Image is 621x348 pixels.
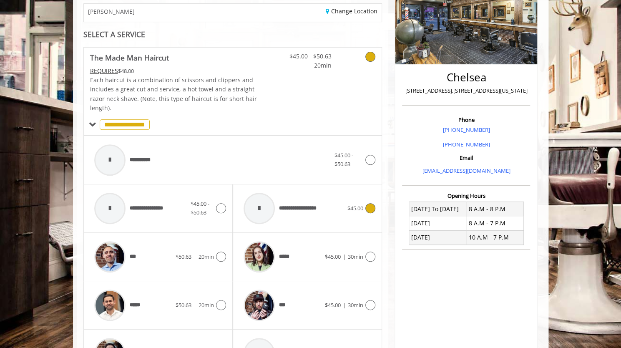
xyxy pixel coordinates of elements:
span: $50.63 [176,253,191,260]
h3: Opening Hours [402,193,530,199]
span: $45.00 [325,253,341,260]
b: The Made Man Haircut [90,52,169,63]
p: [STREET_ADDRESS],[STREET_ADDRESS][US_STATE] [404,86,528,95]
span: 30min [348,301,363,309]
span: $45.00 [325,301,341,309]
span: | [343,253,346,260]
span: 20min [199,301,214,309]
a: [EMAIL_ADDRESS][DOMAIN_NAME] [422,167,510,174]
td: [DATE] To [DATE] [409,202,466,216]
h3: Email [404,155,528,161]
span: [PERSON_NAME] [88,8,135,15]
span: 30min [348,253,363,260]
span: | [194,301,196,309]
span: 20min [282,61,332,70]
td: [DATE] [409,230,466,245]
span: Each haircut is a combination of scissors and clippers and includes a great cut and service, a ho... [90,76,257,112]
a: [PHONE_NUMBER] [442,141,490,148]
a: [PHONE_NUMBER] [442,126,490,134]
td: 10 A.M - 7 P.M [466,230,524,245]
span: This service needs some Advance to be paid before we block your appointment [90,67,118,75]
td: 8 A.M - 7 P.M [466,216,524,230]
div: $48.00 [90,66,258,76]
span: 20min [199,253,214,260]
a: Change Location [326,7,377,15]
td: 8 A.M - 8 P.M [466,202,524,216]
span: $45.00 [347,204,363,212]
span: | [194,253,196,260]
span: | [343,301,346,309]
td: [DATE] [409,216,466,230]
span: $45.00 - $50.63 [334,151,353,168]
span: $45.00 - $50.63 [282,52,332,61]
div: SELECT A SERVICE [83,30,382,38]
h2: Chelsea [404,71,528,83]
span: $50.63 [176,301,191,309]
h3: Phone [404,117,528,123]
span: $45.00 - $50.63 [191,200,209,216]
